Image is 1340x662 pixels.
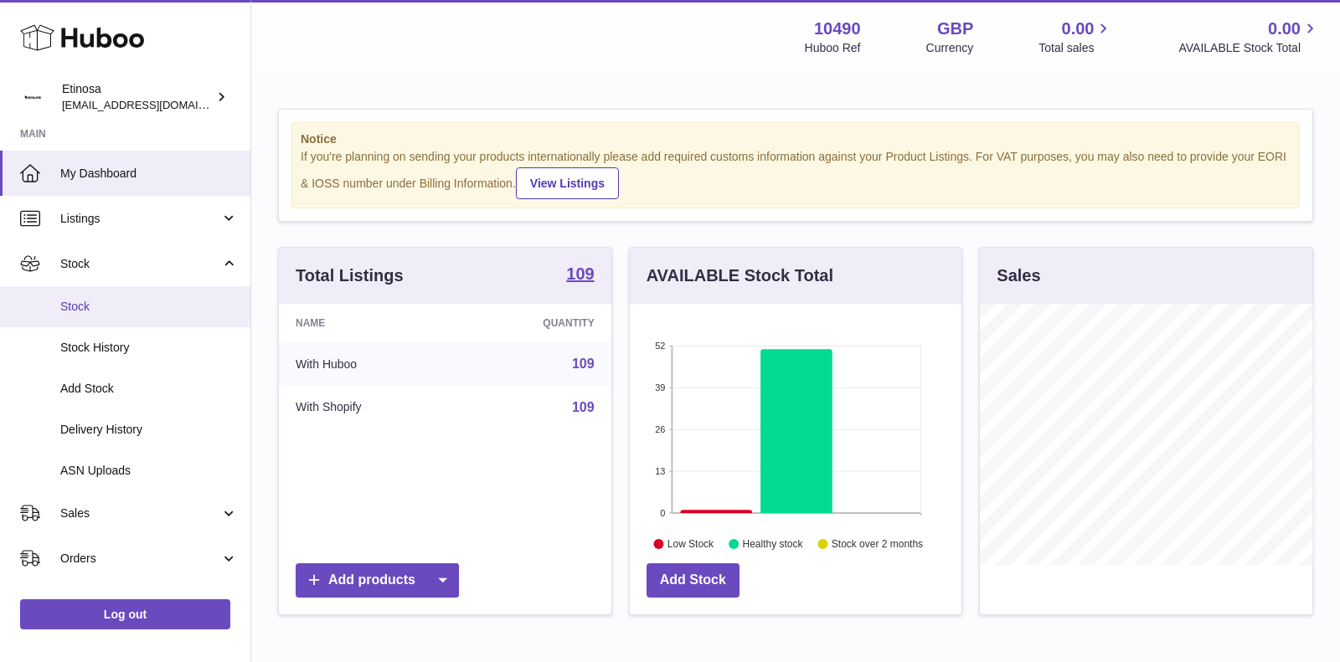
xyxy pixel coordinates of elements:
[655,382,665,393] text: 39
[1062,18,1095,40] span: 0.00
[832,538,923,550] text: Stock over 2 months
[60,211,220,227] span: Listings
[1268,18,1301,40] span: 0.00
[20,599,230,629] a: Log out
[647,563,740,598] a: Add Stock
[805,40,861,56] div: Huboo Ref
[60,505,220,521] span: Sales
[301,149,1291,199] div: If you're planning on sending your products internationally please add required customs informati...
[516,167,619,199] a: View Listings
[1178,18,1320,56] a: 0.00 AVAILABLE Stock Total
[60,551,220,567] span: Orders
[1038,18,1113,56] a: 0.00 Total sales
[20,85,45,110] img: Wolphuk@gmail.com
[1178,40,1320,56] span: AVAILABLE Stock Total
[296,264,404,287] h3: Total Listings
[937,18,973,40] strong: GBP
[572,357,595,371] a: 109
[655,424,665,434] text: 26
[60,422,238,438] span: Delivery History
[572,400,595,414] a: 109
[660,508,665,518] text: 0
[655,341,665,351] text: 52
[997,264,1040,287] h3: Sales
[60,256,220,272] span: Stock
[62,81,213,113] div: Etinosa
[62,98,246,111] span: [EMAIL_ADDRESS][DOMAIN_NAME]
[60,299,238,315] span: Stock
[667,538,714,550] text: Low Stock
[279,386,458,429] td: With Shopify
[60,463,238,479] span: ASN Uploads
[279,304,458,342] th: Name
[647,264,833,287] h3: AVAILABLE Stock Total
[566,265,594,282] strong: 109
[60,166,238,182] span: My Dashboard
[458,304,611,342] th: Quantity
[926,40,974,56] div: Currency
[60,381,238,397] span: Add Stock
[814,18,861,40] strong: 10490
[566,265,594,285] a: 109
[742,538,803,550] text: Healthy stock
[279,342,458,386] td: With Huboo
[60,340,238,356] span: Stock History
[296,563,459,598] a: Add products
[1038,40,1113,56] span: Total sales
[301,131,1291,147] strong: Notice
[655,466,665,476] text: 13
